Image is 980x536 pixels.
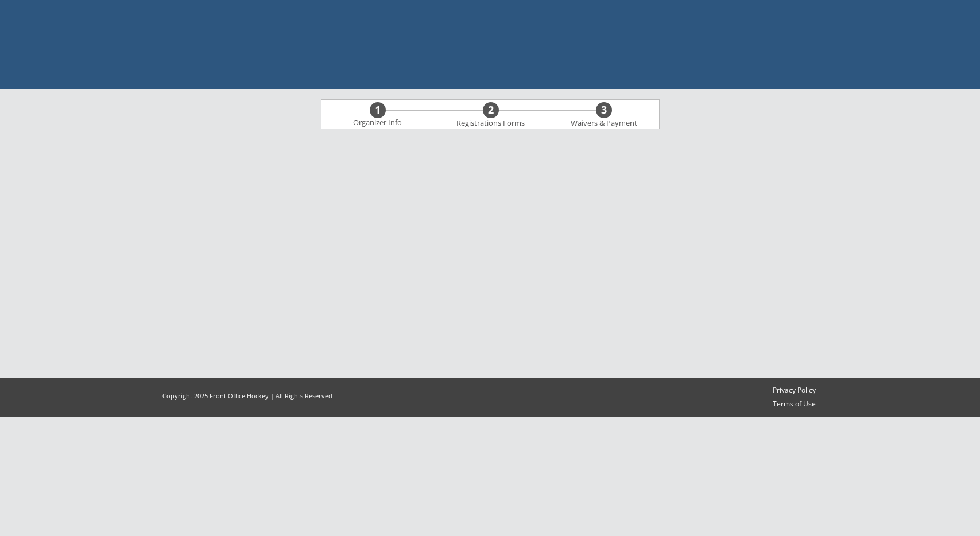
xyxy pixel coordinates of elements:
div: 2 [483,104,499,116]
a: Privacy Policy [768,386,821,395]
div: 3 [596,104,612,116]
div: Organizer Info [346,118,409,127]
div: Waivers & Payment [564,119,644,128]
div: Copyright 2025 Front Office Hockey | All Rights Reserved [152,391,343,400]
div: 1 [370,104,386,116]
a: Terms of Use [768,399,821,409]
div: Registrations Forms [451,119,530,128]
